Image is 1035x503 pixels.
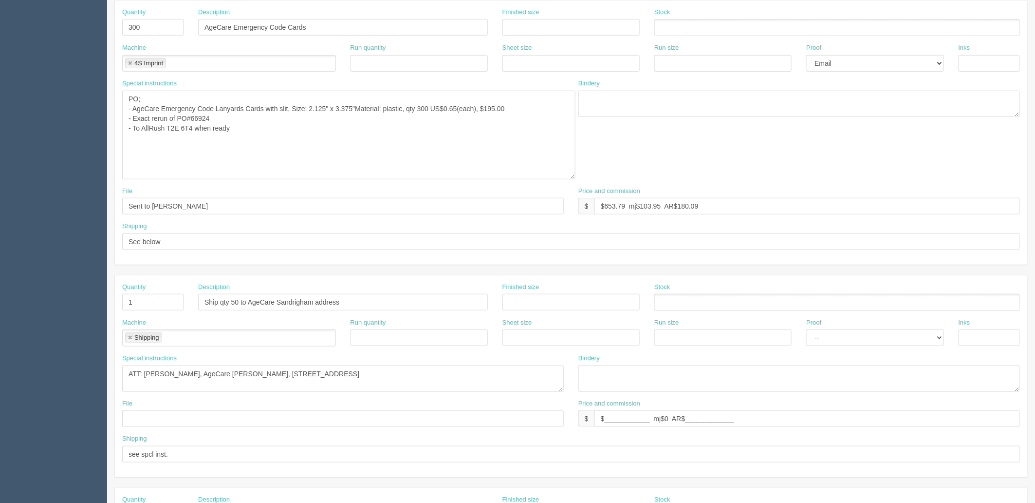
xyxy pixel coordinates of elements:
[578,410,594,427] div: $
[578,198,594,214] div: $
[122,79,177,88] label: Special instructions
[122,283,146,292] label: Quantity
[578,187,640,196] label: Price and commission
[122,366,564,392] textarea: ATT: [PERSON_NAME] at [GEOGRAPHIC_DATA]
[654,8,670,17] label: Stock
[654,318,679,328] label: Run size
[578,399,640,408] label: Price and commission
[134,60,163,66] div: 4S Imprint
[198,283,230,292] label: Description
[578,354,600,363] label: Bindery
[959,318,970,328] label: Inks
[198,8,230,17] label: Description
[122,399,132,408] label: File
[502,283,539,292] label: Finished size
[578,79,600,88] label: Bindery
[502,43,532,53] label: Sheet size
[122,8,146,17] label: Quantity
[122,318,146,328] label: Machine
[122,187,132,196] label: File
[806,318,821,328] label: Proof
[502,318,532,328] label: Sheet size
[122,91,575,179] textarea: PO; - AgeCare Emergency Code Lanyards Cards with slit, Size: 2.125" x 3.375"Material: plastic, qt...
[806,43,821,53] label: Proof
[122,222,147,231] label: Shipping
[351,43,386,53] label: Run quantity
[122,434,147,444] label: Shipping
[134,334,159,341] div: Shipping
[122,354,177,363] label: Special instructions
[351,318,386,328] label: Run quantity
[122,43,146,53] label: Machine
[959,43,970,53] label: Inks
[502,8,539,17] label: Finished size
[654,43,679,53] label: Run size
[654,283,670,292] label: Stock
